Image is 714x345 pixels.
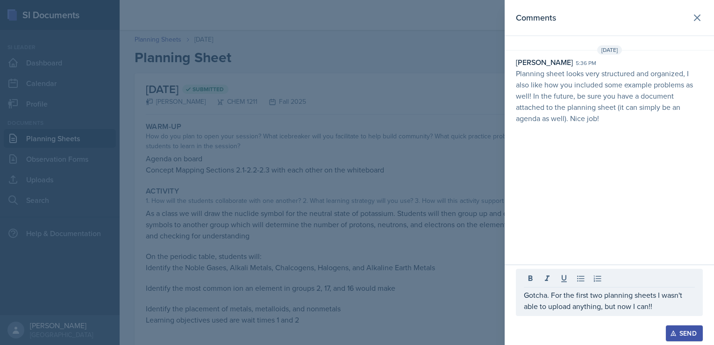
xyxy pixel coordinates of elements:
[524,289,695,312] p: Gotcha. For the first two planning sheets I wasn't able to upload anything, but now I can!!
[516,68,703,124] p: Planning sheet looks very structured and organized, I also like how you included some example pro...
[516,57,573,68] div: [PERSON_NAME]
[516,11,556,24] h2: Comments
[597,45,622,55] span: [DATE]
[666,325,703,341] button: Send
[672,330,697,337] div: Send
[576,59,596,67] div: 5:36 pm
